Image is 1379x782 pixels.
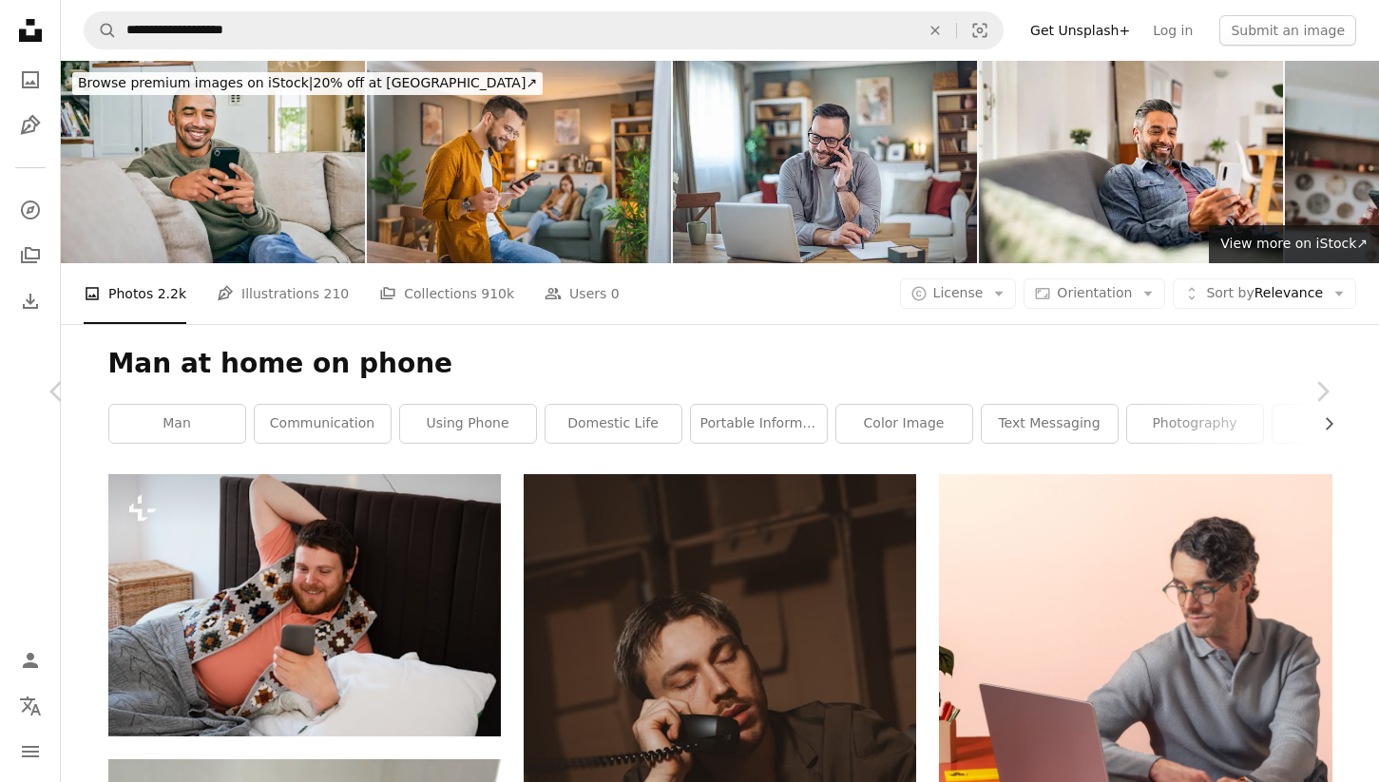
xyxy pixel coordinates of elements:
[1057,285,1132,300] span: Orientation
[367,61,671,263] img: online shopping man hold credit or debit card make online purchase
[379,263,514,324] a: Collections 910k
[673,61,977,263] img: Freelancer smiling while talking on the phone and working on laptop from home
[61,61,554,106] a: Browse premium images on iStock|20% off at [GEOGRAPHIC_DATA]↗
[691,405,827,443] a: portable information device
[546,405,681,443] a: domestic life
[1206,284,1323,303] span: Relevance
[979,61,1283,263] img: Happy mature man using smartphone while listening to music
[1024,278,1165,309] button: Orientation
[933,285,984,300] span: License
[61,61,365,263] img: Shot of a young man using his smartphone to send text messages
[84,11,1004,49] form: Find visuals sitewide
[524,760,916,777] a: Man leans on the phone, appearing sleepy.
[1173,278,1356,309] button: Sort byRelevance
[11,191,49,229] a: Explore
[78,75,537,90] span: 20% off at [GEOGRAPHIC_DATA] ↗
[11,61,49,99] a: Photos
[108,347,1332,381] h1: Man at home on phone
[611,283,620,304] span: 0
[481,283,514,304] span: 910k
[982,405,1118,443] a: text messaging
[400,405,536,443] a: using phone
[900,278,1017,309] button: License
[545,263,620,324] a: Users 0
[1206,285,1254,300] span: Sort by
[1127,405,1263,443] a: photography
[836,405,972,443] a: color image
[914,12,956,48] button: Clear
[1019,15,1141,46] a: Get Unsplash+
[255,405,391,443] a: communication
[11,641,49,679] a: Log in / Sign up
[108,596,501,613] a: a man laying on a bed holding a cell phone
[108,474,501,735] img: a man laying on a bed holding a cell phone
[11,106,49,144] a: Illustrations
[957,12,1003,48] button: Visual search
[85,12,117,48] button: Search Unsplash
[1219,15,1356,46] button: Submit an image
[1141,15,1204,46] a: Log in
[1209,225,1379,263] a: View more on iStock↗
[78,75,313,90] span: Browse premium images on iStock |
[324,283,350,304] span: 210
[1220,236,1368,251] span: View more on iStock ↗
[11,237,49,275] a: Collections
[11,687,49,725] button: Language
[11,733,49,771] button: Menu
[109,405,245,443] a: man
[217,263,349,324] a: Illustrations 210
[1265,300,1379,483] a: Next
[11,282,49,320] a: Download History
